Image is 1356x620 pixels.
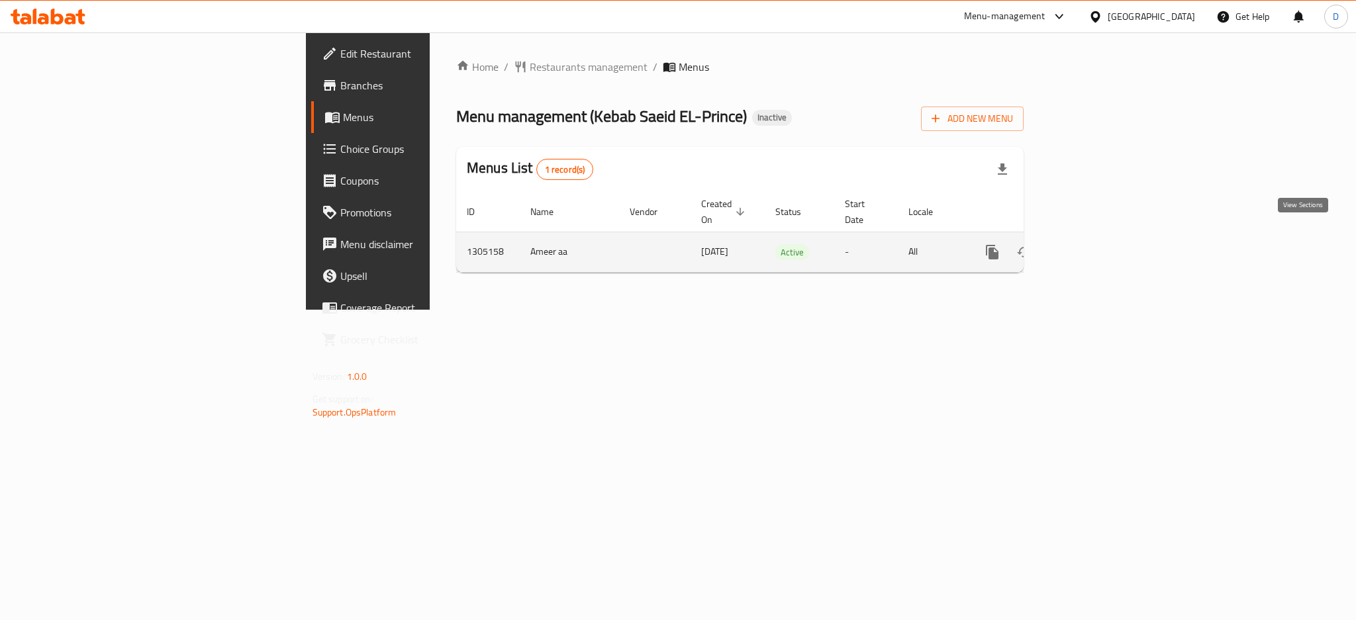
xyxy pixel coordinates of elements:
[752,110,792,126] div: Inactive
[752,112,792,123] span: Inactive
[467,158,593,180] h2: Menus List
[340,236,522,252] span: Menu disclaimer
[520,232,619,272] td: Ameer aa
[311,197,532,228] a: Promotions
[775,204,818,220] span: Status
[932,111,1013,127] span: Add New Menu
[340,268,522,284] span: Upsell
[514,59,648,75] a: Restaurants management
[313,404,397,421] a: Support.OpsPlatform
[530,59,648,75] span: Restaurants management
[311,228,532,260] a: Menu disclaimer
[340,173,522,189] span: Coupons
[347,368,367,385] span: 1.0.0
[340,77,522,93] span: Branches
[845,196,882,228] span: Start Date
[456,192,1114,273] table: enhanced table
[630,204,675,220] span: Vendor
[530,204,571,220] span: Name
[343,109,522,125] span: Menus
[340,300,522,316] span: Coverage Report
[311,324,532,355] a: Grocery Checklist
[311,165,532,197] a: Coupons
[467,204,492,220] span: ID
[1008,236,1040,268] button: Change Status
[921,107,1024,131] button: Add New Menu
[340,204,522,220] span: Promotions
[966,192,1114,232] th: Actions
[1333,9,1339,24] span: D
[313,368,345,385] span: Version:
[775,245,809,260] span: Active
[456,59,1024,75] nav: breadcrumb
[311,133,532,165] a: Choice Groups
[701,243,728,260] span: [DATE]
[340,332,522,347] span: Grocery Checklist
[653,59,657,75] li: /
[311,101,532,133] a: Menus
[964,9,1045,24] div: Menu-management
[313,390,373,408] span: Get support on:
[679,59,709,75] span: Menus
[701,196,749,228] span: Created On
[340,141,522,157] span: Choice Groups
[340,46,522,62] span: Edit Restaurant
[908,204,950,220] span: Locale
[775,244,809,260] div: Active
[898,232,966,272] td: All
[834,232,898,272] td: -
[311,69,532,101] a: Branches
[1108,9,1195,24] div: [GEOGRAPHIC_DATA]
[311,292,532,324] a: Coverage Report
[977,236,1008,268] button: more
[311,260,532,292] a: Upsell
[456,101,747,131] span: Menu management ( Kebab Saeid EL-Prince )
[537,163,593,176] span: 1 record(s)
[536,159,594,180] div: Total records count
[311,38,532,69] a: Edit Restaurant
[987,154,1018,185] div: Export file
